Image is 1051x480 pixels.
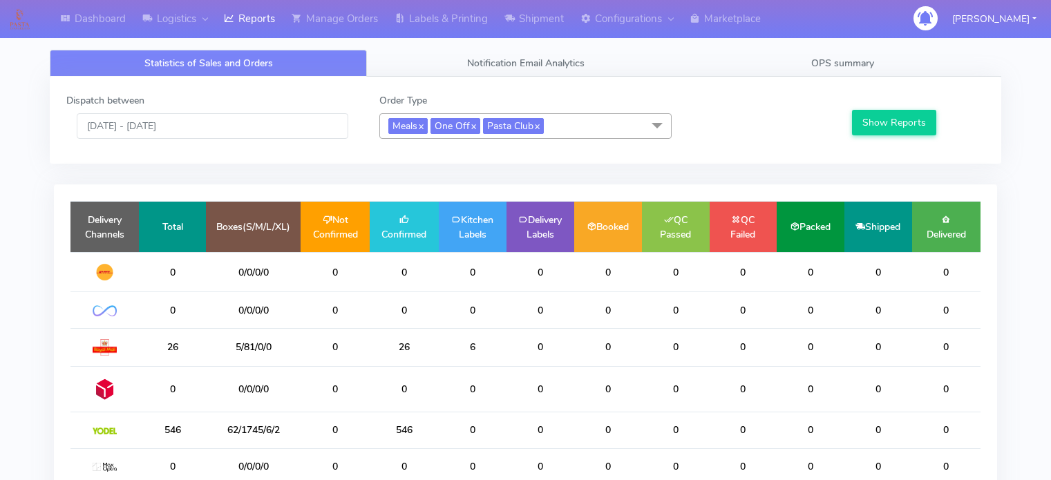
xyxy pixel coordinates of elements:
[388,118,428,134] span: Meals
[139,202,206,252] td: Total
[710,292,777,328] td: 0
[139,412,206,448] td: 546
[77,113,348,139] input: Pick the Daterange
[379,93,427,108] label: Order Type
[93,428,117,434] img: Yodel
[301,252,370,292] td: 0
[144,57,273,70] span: Statistics of Sales and Orders
[777,328,844,366] td: 0
[301,202,370,252] td: Not Confirmed
[710,412,777,448] td: 0
[430,118,480,134] span: One Off
[483,118,544,134] span: Pasta Club
[852,110,937,135] button: Show Reports
[506,412,574,448] td: 0
[777,292,844,328] td: 0
[467,57,585,70] span: Notification Email Analytics
[506,328,574,366] td: 0
[533,118,540,133] a: x
[912,366,981,412] td: 0
[70,202,139,252] td: Delivery Channels
[844,328,912,366] td: 0
[301,366,370,412] td: 0
[93,305,117,317] img: OnFleet
[370,202,439,252] td: Confirmed
[439,328,506,366] td: 6
[574,252,642,292] td: 0
[574,202,642,252] td: Booked
[710,202,777,252] td: QC Failed
[93,377,117,401] img: DPD
[811,57,874,70] span: OPS summary
[439,252,506,292] td: 0
[139,328,206,366] td: 26
[301,328,370,366] td: 0
[777,202,844,252] td: Packed
[912,292,981,328] td: 0
[139,366,206,412] td: 0
[470,118,476,133] a: x
[439,202,506,252] td: Kitchen Labels
[777,252,844,292] td: 0
[844,412,912,448] td: 0
[844,366,912,412] td: 0
[777,366,844,412] td: 0
[506,292,574,328] td: 0
[710,366,777,412] td: 0
[206,202,301,252] td: Boxes(S/M/L/XL)
[574,412,642,448] td: 0
[439,412,506,448] td: 0
[844,252,912,292] td: 0
[642,366,710,412] td: 0
[206,366,301,412] td: 0/0/0/0
[574,366,642,412] td: 0
[506,366,574,412] td: 0
[642,292,710,328] td: 0
[301,292,370,328] td: 0
[710,328,777,366] td: 0
[642,328,710,366] td: 0
[370,366,439,412] td: 0
[50,50,1001,77] ul: Tabs
[777,412,844,448] td: 0
[912,202,981,252] td: Delivered
[417,118,424,133] a: x
[506,202,574,252] td: Delivery Labels
[912,252,981,292] td: 0
[206,292,301,328] td: 0/0/0/0
[370,412,439,448] td: 546
[301,412,370,448] td: 0
[942,5,1047,33] button: [PERSON_NAME]
[642,252,710,292] td: 0
[370,252,439,292] td: 0
[642,202,710,252] td: QC Passed
[139,252,206,292] td: 0
[93,263,117,281] img: DHL
[66,93,144,108] label: Dispatch between
[710,252,777,292] td: 0
[93,339,117,356] img: Royal Mail
[206,252,301,292] td: 0/0/0/0
[370,328,439,366] td: 26
[642,412,710,448] td: 0
[912,328,981,366] td: 0
[206,328,301,366] td: 5/81/0/0
[439,366,506,412] td: 0
[370,292,439,328] td: 0
[912,412,981,448] td: 0
[574,292,642,328] td: 0
[93,463,117,472] img: MaxOptra
[139,292,206,328] td: 0
[844,292,912,328] td: 0
[439,292,506,328] td: 0
[206,412,301,448] td: 62/1745/6/2
[844,202,912,252] td: Shipped
[574,328,642,366] td: 0
[506,252,574,292] td: 0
